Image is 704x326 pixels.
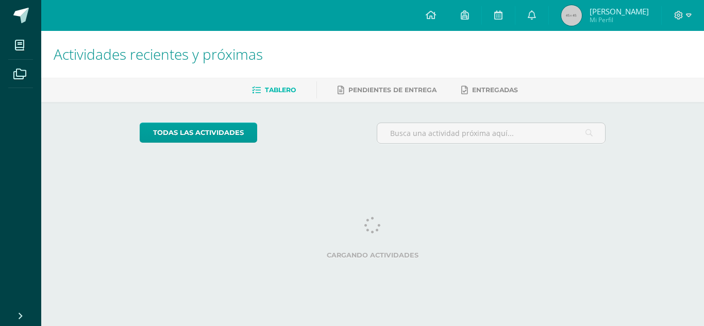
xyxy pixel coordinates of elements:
[252,82,296,98] a: Tablero
[140,251,606,259] label: Cargando actividades
[140,123,257,143] a: todas las Actividades
[561,5,582,26] img: 45x45
[472,86,518,94] span: Entregadas
[265,86,296,94] span: Tablero
[348,86,437,94] span: Pendientes de entrega
[54,44,263,64] span: Actividades recientes y próximas
[461,82,518,98] a: Entregadas
[590,6,649,16] span: [PERSON_NAME]
[338,82,437,98] a: Pendientes de entrega
[377,123,606,143] input: Busca una actividad próxima aquí...
[590,15,649,24] span: Mi Perfil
